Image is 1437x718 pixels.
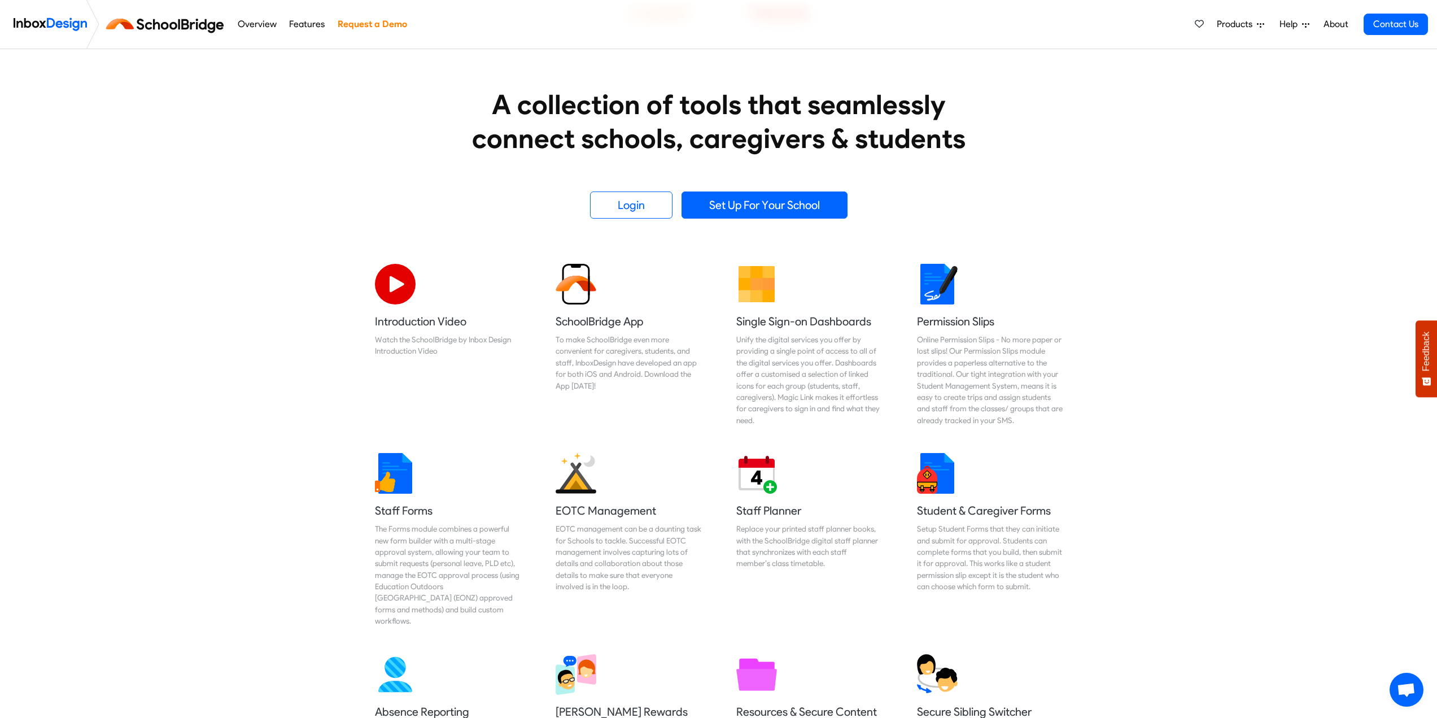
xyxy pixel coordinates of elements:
img: 2022_03_30_icon_virtual_conferences.svg [556,654,596,695]
a: EOTC Management EOTC management can be a daunting task for Schools to tackle. Successful EOTC man... [547,444,710,636]
a: Login [590,192,672,219]
img: 2022_01_13_icon_sibling_switch.svg [917,654,958,695]
img: 2022_01_13_icon_folder.svg [736,654,777,695]
div: EOTC management can be a daunting task for Schools to tackle. Successful EOTC management involves... [556,523,701,592]
div: The Forms module combines a powerful new form builder with a multi-stage approval system, allowin... [375,523,521,627]
h5: EOTC Management [556,503,701,519]
h5: SchoolBridge App [556,314,701,329]
span: Help [1279,18,1302,31]
img: 2022_07_11_icon_video_playback.svg [375,264,416,304]
h5: Student & Caregiver Forms [917,503,1063,519]
div: To make SchoolBridge even more convenient for caregivers, students, and staff, InboxDesign have d... [556,334,701,391]
h5: Staff Planner [736,503,882,519]
img: 2022_01_18_icon_signature.svg [917,264,958,304]
img: schoolbridge logo [104,11,231,38]
h5: Permission Slips [917,314,1063,329]
img: 2022_01_25_icon_eonz.svg [556,453,596,494]
a: Single Sign-on Dashboards Unify the digital services you offer by providing a single point of acc... [727,255,891,435]
div: Watch the SchoolBridge by Inbox Design Introduction Video [375,334,521,357]
a: About [1320,13,1351,36]
heading: A collection of tools that seamlessly connect schools, caregivers & students [451,88,987,155]
button: Feedback - Show survey [1416,320,1437,397]
span: Feedback [1421,332,1431,371]
a: SchoolBridge App To make SchoolBridge even more convenient for caregivers, students, and staff, I... [547,255,710,435]
a: Features [286,13,328,36]
a: Overview [234,13,279,36]
h5: Staff Forms [375,503,521,519]
a: Staff Planner Replace your printed staff planner books, with the SchoolBridge digital staff plann... [727,444,891,636]
a: Products [1212,13,1269,36]
div: Online Permission Slips - No more paper or lost slips! ​Our Permission Slips module provides a pa... [917,334,1063,426]
img: 2022_01_13_icon_student_form.svg [917,453,958,494]
span: Products [1217,18,1257,31]
div: Replace your printed staff planner books, with the SchoolBridge digital staff planner that synchr... [736,523,882,569]
a: Help [1275,13,1314,36]
img: 2022_01_13_icon_absence.svg [375,654,416,695]
h5: Introduction Video [375,314,521,329]
a: Student & Caregiver Forms Setup Student Forms that they can initiate and submit for approval. Stu... [908,444,1072,636]
img: 2022_01_13_icon_sb_app.svg [556,264,596,304]
h5: Single Sign-on Dashboards [736,314,882,329]
div: Open chat [1390,673,1423,707]
img: 2022_01_13_icon_thumbsup.svg [375,453,416,494]
a: Staff Forms The Forms module combines a powerful new form builder with a multi-stage approval sys... [366,444,530,636]
a: Permission Slips Online Permission Slips - No more paper or lost slips! ​Our Permission Slips mod... [908,255,1072,435]
a: Contact Us [1364,14,1428,35]
img: 2022_01_13_icon_grid.svg [736,264,777,304]
a: Set Up For Your School [682,192,848,219]
a: Request a Demo [334,13,410,36]
div: Unify the digital services you offer by providing a single point of access to all of the digital ... [736,334,882,426]
a: Introduction Video Watch the SchoolBridge by Inbox Design Introduction Video [366,255,530,435]
img: 2022_01_17_icon_daily_planner.svg [736,453,777,494]
div: Setup Student Forms that they can initiate and submit for approval. Students can complete forms t... [917,523,1063,592]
